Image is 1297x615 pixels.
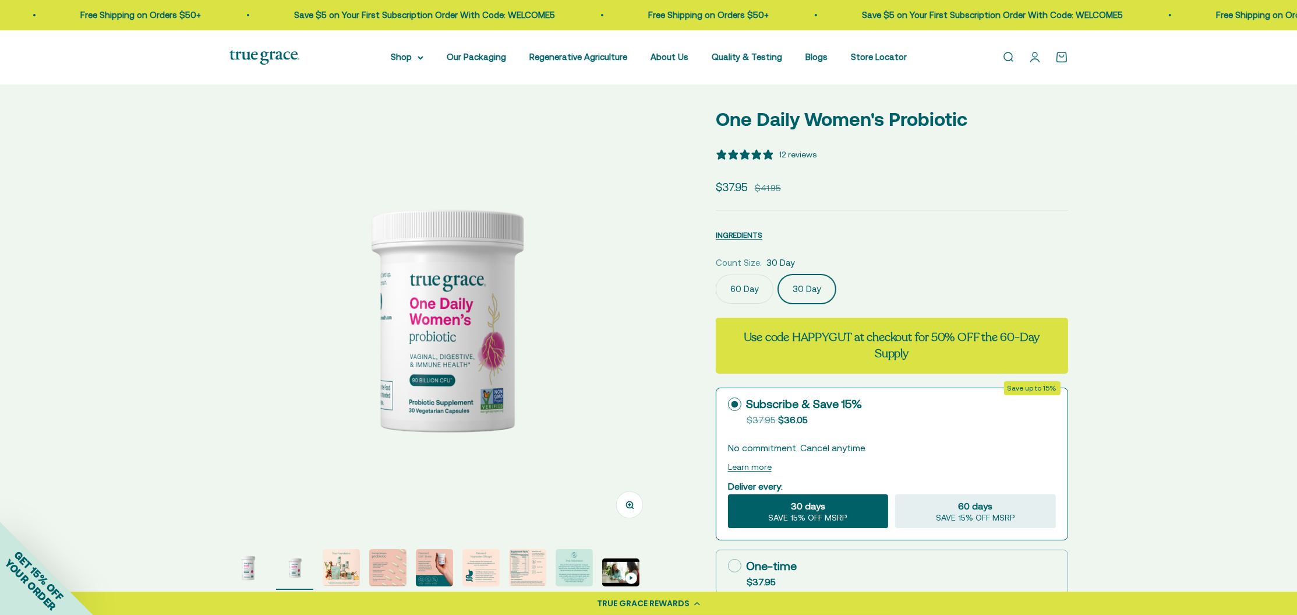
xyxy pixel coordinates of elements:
[646,10,767,20] a: Free Shipping on Orders $50+
[716,148,817,161] button: 5 stars, 12 ratings
[716,231,762,240] span: INGREDIENTS
[556,549,593,586] img: Every lot of True Grace supplements undergoes extensive third-party testing. Regulation says we d...
[2,557,58,613] span: YOUR ORDER
[276,549,313,590] button: Go to item 2
[12,549,66,603] span: GET 15% OFF
[229,549,267,586] img: Daily Probiotic for Women's Vaginal, Digestive, and Immune Support* - 90 Billion CFU at time of m...
[529,52,627,62] a: Regenerative Agriculture
[598,598,690,610] div: TRUE GRACE REWARDS
[755,181,781,195] compare-at-price: $41.95
[276,549,313,586] img: Daily Probiotic for Women's Vaginal, Digestive, and Immune Support* - 90 Billion CFU at time of m...
[716,256,762,270] legend: Count Size:
[716,104,1068,134] p: One Daily Women's Probiotic
[416,549,453,586] img: Protects the probiotic cultures from light, moisture, and oxygen, extending shelf life and ensuri...
[716,178,748,196] sale-price: $37.95
[712,52,782,62] a: Quality & Testing
[556,549,593,590] button: Go to item 8
[416,549,453,590] button: Go to item 5
[447,52,506,62] a: Our Packaging
[292,8,553,22] p: Save $5 on Your First Subscription Order With Code: WELCOME5
[229,549,267,590] button: Go to item 1
[369,549,407,586] img: - 12 quantified and DNA-verified probiotic cultures to support vaginal, digestive, and immune hea...
[323,549,360,590] button: Go to item 3
[391,50,423,64] summary: Shop
[744,329,1040,361] strong: Use code HAPPYGUT at checkout for 50% OFF the 60-Day Supply
[766,256,795,270] span: 30 Day
[509,549,546,590] button: Go to item 7
[651,52,688,62] a: About Us
[462,549,500,590] button: Go to item 6
[851,52,907,62] a: Store Locator
[860,8,1121,22] p: Save $5 on Your First Subscription Order With Code: WELCOME5
[323,549,360,586] img: Our full product line provides a robust and comprehensive offering for a true foundation of healt...
[79,10,199,20] a: Free Shipping on Orders $50+
[805,52,828,62] a: Blogs
[369,549,407,590] button: Go to item 4
[716,228,762,242] button: INGREDIENTS
[229,104,660,535] img: Daily Probiotic for Women's Vaginal, Digestive, and Immune Support* - 90 Billion CFU at time of m...
[462,549,500,586] img: Provide protection from stomach acid, allowing the probiotics to survive digestion and reach the ...
[602,558,639,590] button: Go to item 9
[509,549,546,586] img: Our probiotics undergo extensive third-party testing at Purity-IQ Inc., a global organization del...
[779,148,817,161] div: 12 reviews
